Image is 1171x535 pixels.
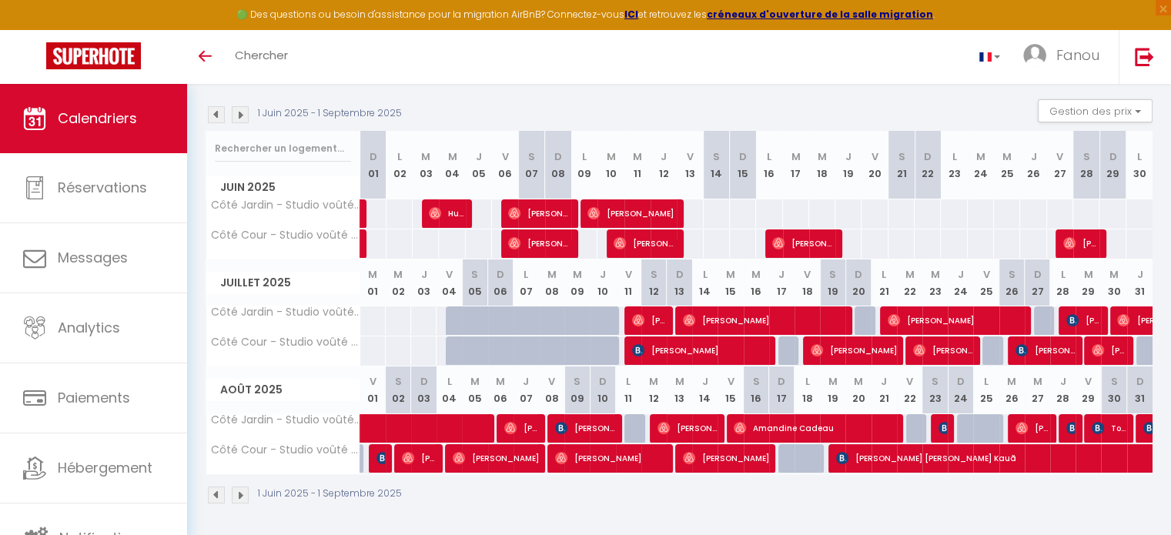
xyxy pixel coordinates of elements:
[973,366,999,413] th: 25
[492,131,518,199] th: 06
[370,374,376,389] abbr: V
[545,131,571,199] th: 08
[938,413,947,443] span: Mauve BOISSIER
[952,149,957,164] abbr: L
[829,267,836,282] abbr: S
[632,306,667,335] span: [PERSON_NAME]
[616,366,641,413] th: 11
[504,413,539,443] span: [PERSON_NAME]
[809,131,835,199] th: 18
[1085,374,1092,389] abbr: V
[692,259,718,306] th: 14
[590,366,615,413] th: 10
[386,131,413,199] th: 02
[795,259,820,306] th: 18
[462,366,487,413] th: 05
[466,131,492,199] th: 05
[1002,149,1012,164] abbr: M
[600,267,606,282] abbr: J
[783,131,809,199] th: 17
[258,106,402,121] p: 1 Juin 2025 - 1 Septembre 2025
[590,259,615,306] th: 10
[1007,374,1016,389] abbr: M
[683,306,848,335] span: [PERSON_NAME]
[413,131,439,199] th: 03
[411,366,437,413] th: 03
[1127,259,1153,306] th: 31
[421,267,427,282] abbr: J
[1084,267,1093,282] abbr: M
[734,413,899,443] span: Amandine Cadeau
[769,259,795,306] th: 17
[508,229,569,258] span: [PERSON_NAME]
[1099,131,1126,199] th: 29
[453,443,540,473] span: [PERSON_NAME]
[46,42,141,69] img: Super Booking
[554,149,562,164] abbr: D
[767,149,771,164] abbr: L
[769,366,795,413] th: 17
[948,259,973,306] th: 24
[12,6,59,52] button: Ouvrir le widget de chat LiveChat
[676,267,684,282] abbr: D
[753,374,760,389] abbr: S
[973,259,999,306] th: 25
[564,259,590,306] th: 09
[651,131,677,199] th: 12
[999,259,1025,306] th: 26
[209,199,363,211] span: Côté Jardin - Studio voûté by [PERSON_NAME] Conciergerie
[395,374,402,389] abbr: S
[1015,413,1050,443] span: [PERSON_NAME]
[476,149,482,164] abbr: J
[707,8,933,21] a: créneaux d'ouverture de la salle migration
[941,131,967,199] th: 23
[58,458,152,477] span: Hébergement
[1023,44,1046,67] img: ...
[206,272,360,294] span: Juillet 2025
[1020,131,1046,199] th: 26
[624,131,651,199] th: 11
[624,8,638,21] a: ICI
[547,267,557,282] abbr: M
[702,374,708,389] abbr: J
[1030,149,1036,164] abbr: J
[514,259,539,306] th: 07
[703,267,708,282] abbr: L
[235,47,288,63] span: Chercher
[402,443,437,473] span: [PERSON_NAME]
[209,229,363,241] span: Côté Cour - Studio voûté by [PERSON_NAME] Conciergerie
[614,229,674,258] span: [PERSON_NAME]
[447,374,452,389] abbr: L
[471,267,478,282] abbr: S
[632,336,771,365] span: [PERSON_NAME]
[58,178,147,197] span: Réservations
[1009,267,1015,282] abbr: S
[1137,267,1143,282] abbr: J
[223,30,299,84] a: Chercher
[470,374,480,389] abbr: M
[397,149,402,164] abbr: L
[209,414,363,426] span: Côté Jardin - Studio voûté by [PERSON_NAME] Conciergerie
[1109,267,1119,282] abbr: M
[641,259,667,306] th: 12
[633,149,642,164] abbr: M
[657,413,718,443] span: [PERSON_NAME]
[258,487,402,501] p: 1 Juin 2025 - 1 Septembre 2025
[1060,374,1066,389] abbr: J
[872,366,897,413] th: 21
[1135,47,1154,66] img: logout
[209,306,363,318] span: Côté Jardin - Studio voûté by [PERSON_NAME] Conciergerie
[429,199,463,228] span: Human Booster
[651,267,657,282] abbr: S
[739,149,747,164] abbr: D
[209,336,363,348] span: Côté Cour - Studio voûté by [PERSON_NAME] Conciergerie
[1033,267,1041,282] abbr: D
[1066,306,1101,335] span: [PERSON_NAME]
[518,131,544,199] th: 07
[587,199,674,228] span: [PERSON_NAME]
[606,149,615,164] abbr: M
[582,149,587,164] abbr: L
[820,366,845,413] th: 19
[502,149,509,164] abbr: V
[1050,259,1076,306] th: 28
